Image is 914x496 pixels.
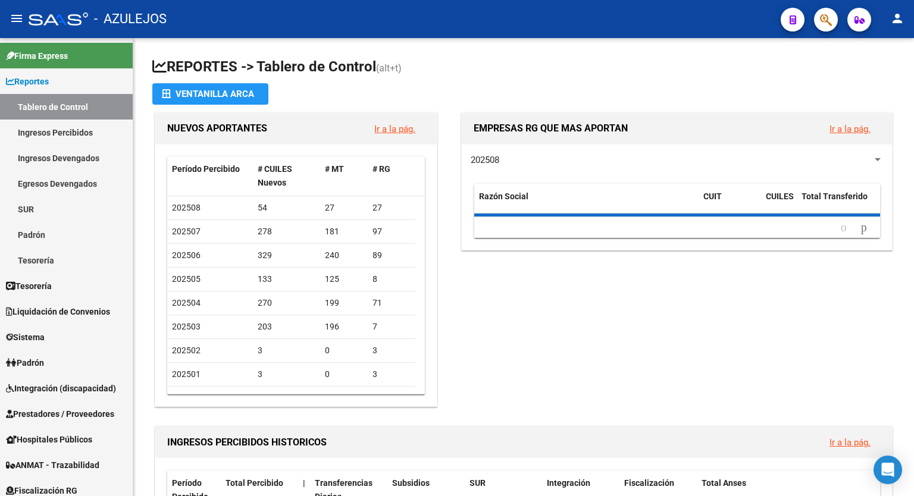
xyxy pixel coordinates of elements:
[373,344,411,357] div: 3
[226,478,283,488] span: Total Percibido
[373,272,411,286] div: 8
[820,431,880,453] button: Ir a la pág.
[172,369,201,379] span: 202501
[172,250,201,260] span: 202506
[152,83,268,105] button: Ventanilla ARCA
[6,305,110,318] span: Liquidación de Convenios
[6,49,68,62] span: Firma Express
[874,456,902,484] div: Open Intercom Messenger
[474,123,628,134] span: EMPRESAS RG QUE MAS APORTAN
[303,478,305,488] span: |
[820,118,880,140] button: Ir a la pág.
[6,331,45,344] span: Sistema
[373,164,390,174] span: # RG
[6,75,49,88] span: Reportes
[152,57,895,78] h1: REPORTES -> Tablero de Control
[6,356,44,369] span: Padrón
[172,298,201,307] span: 202504
[325,320,363,334] div: 196
[6,280,52,293] span: Tesorería
[703,192,722,201] span: CUIT
[856,221,872,234] a: go to next page
[258,272,316,286] div: 133
[258,296,316,310] div: 270
[172,346,201,355] span: 202502
[890,11,904,26] mat-icon: person
[699,184,761,223] datatable-header-cell: CUIT
[373,201,411,215] div: 27
[325,391,363,405] div: 2
[320,156,368,196] datatable-header-cell: # MT
[172,203,201,212] span: 202508
[258,249,316,262] div: 329
[325,368,363,381] div: 0
[830,124,871,134] a: Ir a la pág.
[469,478,486,488] span: SUR
[761,184,797,223] datatable-header-cell: CUILES
[802,192,868,201] span: Total Transferido
[376,62,402,74] span: (alt+t)
[392,478,430,488] span: Subsidios
[373,368,411,381] div: 3
[253,156,321,196] datatable-header-cell: # CUILES Nuevos
[624,478,674,488] span: Fiscalización
[766,192,794,201] span: CUILES
[474,184,699,223] datatable-header-cell: Razón Social
[830,437,871,448] a: Ir a la pág.
[373,249,411,262] div: 89
[258,368,316,381] div: 3
[6,382,116,395] span: Integración (discapacidad)
[373,320,411,334] div: 7
[373,391,411,405] div: 2
[258,225,316,238] div: 278
[471,155,499,165] span: 202508
[374,124,415,134] a: Ir a la pág.
[172,227,201,236] span: 202507
[167,437,327,448] span: INGRESOS PERCIBIDOS HISTORICOS
[167,123,267,134] span: NUEVOS APORTANTES
[258,344,316,357] div: 3
[325,272,363,286] div: 125
[94,6,167,32] span: - AZULEJOS
[258,201,316,215] div: 54
[797,184,880,223] datatable-header-cell: Total Transferido
[162,83,259,105] div: Ventanilla ARCA
[479,192,528,201] span: Razón Social
[6,433,92,446] span: Hospitales Públicos
[702,478,746,488] span: Total Anses
[325,249,363,262] div: 240
[325,344,363,357] div: 0
[172,393,201,403] span: 202412
[10,11,24,26] mat-icon: menu
[258,391,316,405] div: 4
[167,156,253,196] datatable-header-cell: Período Percibido
[368,156,415,196] datatable-header-cell: # RG
[258,164,292,187] span: # CUILES Nuevos
[172,322,201,331] span: 202503
[6,459,99,472] span: ANMAT - Trazabilidad
[172,274,201,284] span: 202505
[325,201,363,215] div: 27
[547,478,590,488] span: Integración
[325,164,344,174] span: # MT
[373,296,411,310] div: 71
[258,320,316,334] div: 203
[373,225,411,238] div: 97
[325,225,363,238] div: 181
[365,118,425,140] button: Ir a la pág.
[835,221,852,234] a: go to previous page
[172,164,240,174] span: Período Percibido
[325,296,363,310] div: 199
[6,407,114,420] span: Prestadores / Proveedores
